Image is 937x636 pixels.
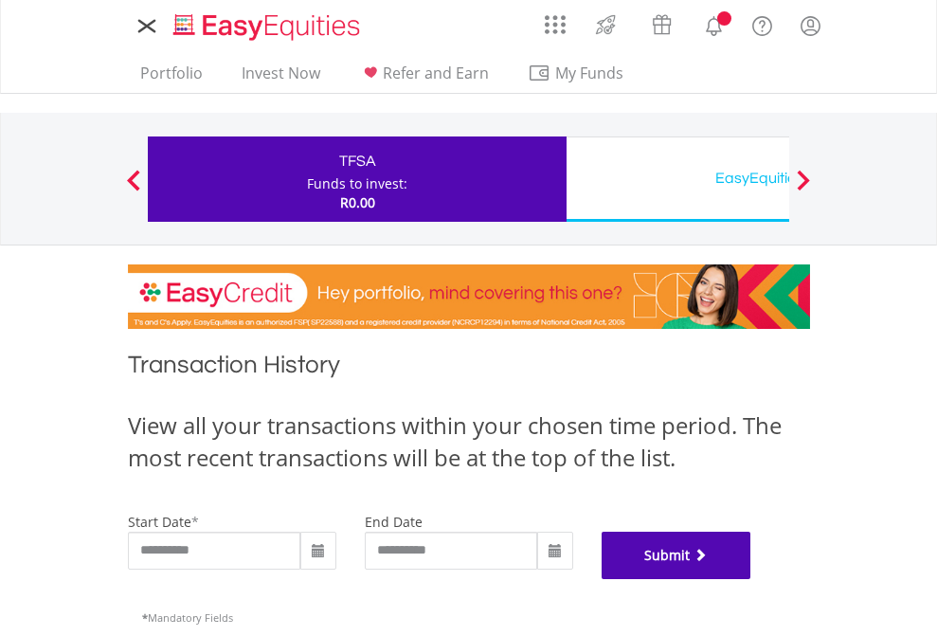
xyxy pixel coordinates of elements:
[234,64,328,93] a: Invest Now
[545,14,566,35] img: grid-menu-icon.svg
[383,63,489,83] span: Refer and Earn
[528,61,652,85] span: My Funds
[340,193,375,211] span: R0.00
[128,513,191,531] label: start date
[128,264,810,329] img: EasyCredit Promotion Banner
[634,5,690,40] a: Vouchers
[128,348,810,391] h1: Transaction History
[115,179,153,198] button: Previous
[170,11,368,43] img: EasyEquities_Logo.png
[133,64,210,93] a: Portfolio
[307,174,407,193] div: Funds to invest:
[690,5,738,43] a: Notifications
[784,179,822,198] button: Next
[590,9,622,40] img: thrive-v2.svg
[738,5,786,43] a: FAQ's and Support
[351,64,496,93] a: Refer and Earn
[532,5,578,35] a: AppsGrid
[602,532,751,579] button: Submit
[166,5,368,43] a: Home page
[128,409,810,475] div: View all your transactions within your chosen time period. The most recent transactions will be a...
[142,610,233,625] span: Mandatory Fields
[646,9,677,40] img: vouchers-v2.svg
[786,5,835,46] a: My Profile
[365,513,423,531] label: end date
[159,148,555,174] div: TFSA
